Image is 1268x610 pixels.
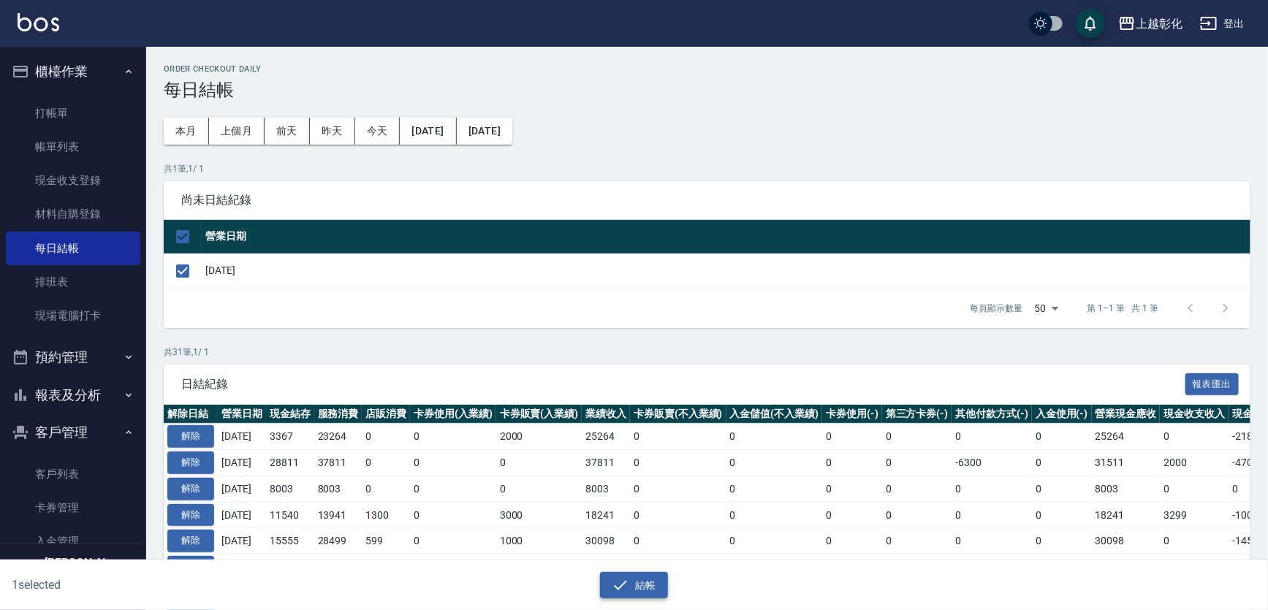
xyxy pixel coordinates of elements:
a: 每日結帳 [6,232,140,265]
td: 0 [822,502,882,528]
td: [DATE] [218,502,266,528]
td: 0 [630,424,726,450]
td: 0 [952,502,1032,528]
td: 0 [410,502,496,528]
td: [DATE] [218,554,266,581]
td: 0 [1160,554,1229,581]
div: 上越彰化 [1136,15,1182,33]
button: 結帳 [600,572,668,599]
td: 0 [1032,502,1092,528]
td: 0 [1160,528,1229,554]
td: 8003 [266,476,314,502]
a: 排班表 [6,265,140,299]
td: 13941 [314,502,362,528]
td: 0 [1032,554,1092,581]
td: 3367 [266,424,314,450]
button: [DATE] [457,118,512,145]
button: 解除 [167,556,214,579]
td: 18433 [266,554,314,581]
button: 昨天 [310,118,355,145]
td: 0 [726,502,823,528]
button: 今天 [355,118,400,145]
td: 18433 [582,554,630,581]
th: 服務消費 [314,405,362,424]
td: 31511 [1092,450,1161,476]
td: 0 [1032,450,1092,476]
td: 23264 [314,424,362,450]
td: 8003 [582,476,630,502]
td: 0 [410,554,496,581]
td: [DATE] [218,424,266,450]
th: 解除日結 [164,405,218,424]
td: 0 [630,528,726,554]
td: 25264 [1092,424,1161,450]
th: 店販消費 [362,405,410,424]
th: 卡券使用(入業績) [410,405,496,424]
th: 入金使用(-) [1032,405,1092,424]
td: 0 [822,528,882,554]
td: 0 [630,450,726,476]
button: 櫃檯作業 [6,53,140,91]
button: 解除 [167,425,214,448]
td: 0 [726,554,823,581]
td: 18433 [1092,554,1161,581]
td: 28811 [266,450,314,476]
td: 0 [496,476,582,502]
td: [DATE] [202,253,1250,288]
th: 營業現金應收 [1092,405,1161,424]
td: [DATE] [218,476,266,502]
td: 599 [362,528,410,554]
a: 打帳單 [6,96,140,130]
td: 0 [630,502,726,528]
td: 28499 [314,528,362,554]
a: 材料自購登錄 [6,197,140,231]
div: 50 [1029,289,1064,328]
p: 第 1–1 筆 共 1 筆 [1087,302,1158,315]
th: 現金收支收入 [1160,405,1229,424]
td: 0 [882,476,952,502]
td: 0 [410,450,496,476]
button: 報表及分析 [6,376,140,414]
button: 解除 [167,530,214,552]
button: 預約管理 [6,338,140,376]
td: 18241 [1092,502,1161,528]
img: Logo [18,13,59,31]
td: 0 [410,424,496,450]
td: 0 [726,476,823,502]
td: 2000 [1160,450,1229,476]
td: [DATE] [218,528,266,554]
p: 每頁顯示數量 [971,302,1023,315]
td: 0 [410,476,496,502]
th: 營業日期 [218,405,266,424]
a: 現場電腦打卡 [6,299,140,332]
td: -6300 [952,450,1032,476]
th: 營業日期 [202,220,1250,254]
td: 30098 [1092,528,1161,554]
td: 0 [362,424,410,450]
td: 15633 [314,554,362,581]
td: 30098 [582,528,630,554]
h3: 每日結帳 [164,80,1250,100]
td: 11540 [266,502,314,528]
td: 0 [726,450,823,476]
a: 現金收支登錄 [6,164,140,197]
td: 25264 [582,424,630,450]
td: 2000 [496,424,582,450]
th: 卡券使用(-) [822,405,882,424]
td: 8003 [1092,476,1161,502]
td: 0 [726,528,823,554]
td: [DATE] [218,450,266,476]
span: 尚未日結紀錄 [181,193,1233,207]
p: 共 1 筆, 1 / 1 [164,162,1250,175]
td: 0 [822,476,882,502]
button: 解除 [167,504,214,527]
td: 3299 [1160,502,1229,528]
button: 前天 [265,118,310,145]
td: 0 [952,424,1032,450]
td: 0 [882,450,952,476]
td: 0 [882,528,952,554]
button: [DATE] [400,118,456,145]
h5: [PERSON_NAME]徨 [45,556,119,585]
td: 18241 [582,502,630,528]
td: 0 [952,528,1032,554]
